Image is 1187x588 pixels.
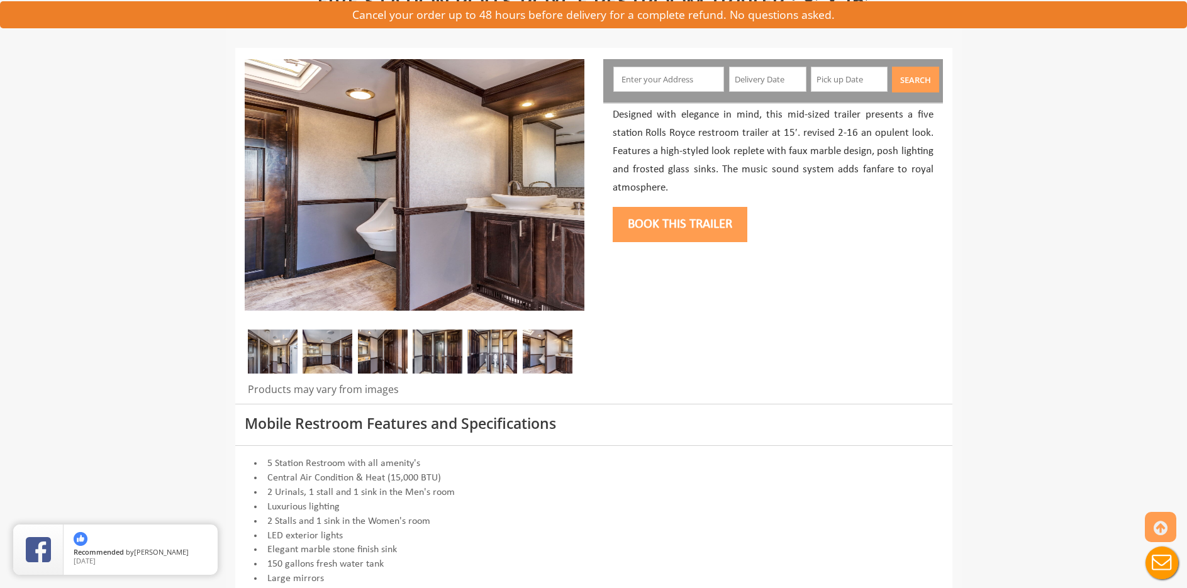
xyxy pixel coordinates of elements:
[303,330,352,374] img: Restroom trailer rental
[245,457,943,471] li: 5 Station Restroom with all amenity's
[74,547,124,557] span: Recommended
[1137,538,1187,588] button: Live Chat
[613,207,747,242] button: Book this trailer
[811,67,888,92] input: Pick up Date
[729,67,806,92] input: Delivery Date
[26,537,51,562] img: Review Rating
[248,330,298,374] img: Restroom Trailer
[523,330,572,374] img: Restroom Trailer
[467,330,517,374] img: Restroom Trailer
[358,330,408,374] img: Restroom Trailer
[74,556,96,565] span: [DATE]
[245,557,943,572] li: 150 gallons fresh water tank
[245,485,943,500] li: 2 Urinals, 1 stall and 1 sink in the Men's room
[245,500,943,514] li: Luxurious lighting
[892,67,939,92] button: Search
[613,106,933,197] p: Designed with elegance in mind, this mid-sized trailer presents a five station Rolls Royce restro...
[245,471,943,485] li: Central Air Condition & Heat (15,000 BTU)
[613,67,724,92] input: Enter your Address
[245,543,943,557] li: Elegant marble stone finish sink
[245,572,943,586] li: Large mirrors
[74,532,87,546] img: thumbs up icon
[245,416,943,431] h3: Mobile Restroom Features and Specifications
[245,514,943,529] li: 2 Stalls and 1 sink in the Women's room
[245,59,584,311] img: Full view of five station restroom trailer with two separate doors for men and women
[413,330,462,374] img: Restroom Trailer
[134,547,189,557] span: [PERSON_NAME]
[74,548,208,557] span: by
[245,382,584,404] div: Products may vary from images
[245,529,943,543] li: LED exterior lights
